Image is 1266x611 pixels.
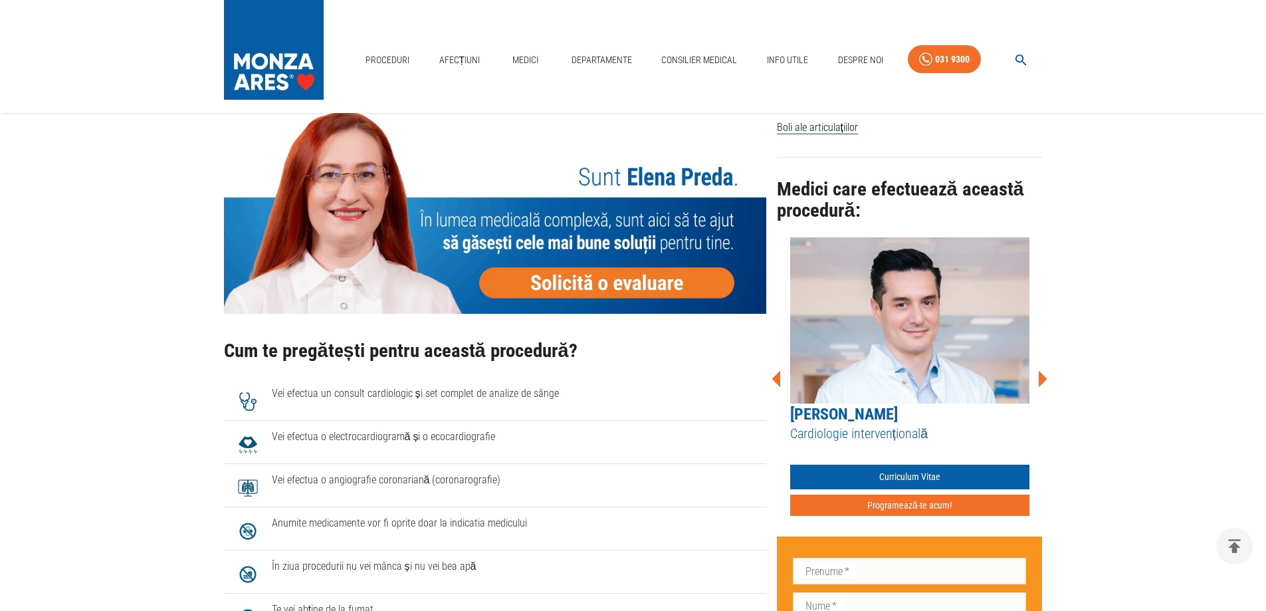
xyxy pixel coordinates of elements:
img: Vei efectua o angiografie coronariană (coronarografie) [235,475,261,501]
span: Anumite medicamente vor fi oprite doar la indicatia medicului [272,515,756,531]
img: null [224,97,766,314]
img: În ziua procedurii nu vei mânca și nu vei bea apă [235,561,261,588]
div: 031 9300 [935,51,970,68]
a: 031 9300 [908,45,981,74]
img: Vei efectua un consult cardiologic și set complet de analize de sânge [235,388,261,415]
a: [PERSON_NAME] [790,405,898,424]
img: Anumite medicamente vor fi oprite doar la indicatia medicului [235,518,261,545]
button: Programează-te acum! [790,495,1029,517]
a: Consilier Medical [656,47,742,74]
a: Departamente [566,47,637,74]
h2: Cum te pregătești pentru această procedură? [224,340,766,362]
a: Afecțiuni [434,47,486,74]
h5: Cardiologie intervențională [790,425,1029,443]
a: Despre Noi [833,47,889,74]
span: Vei efectua un consult cardiologic și set complet de analize de sânge [272,386,756,402]
span: Vei efectua o electrocardiogramă și o ecocardiografie [272,429,756,445]
span: Vei efectua o angiografie coronariană (coronarografie) [272,472,756,488]
a: Medici [504,47,547,74]
a: Info Utile [762,47,813,74]
a: Curriculum Vitae [790,465,1029,489]
button: delete [1216,528,1253,564]
img: Vei efectua o electrocardiogramă și o ecocardiografie [235,431,261,458]
span: Boli ale articulațiilor [777,121,858,134]
a: Proceduri [360,47,415,74]
span: În ziua procedurii nu vei mânca și nu vei bea apă [272,558,756,574]
h2: Medici care efectuează această procedură: [777,179,1043,221]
